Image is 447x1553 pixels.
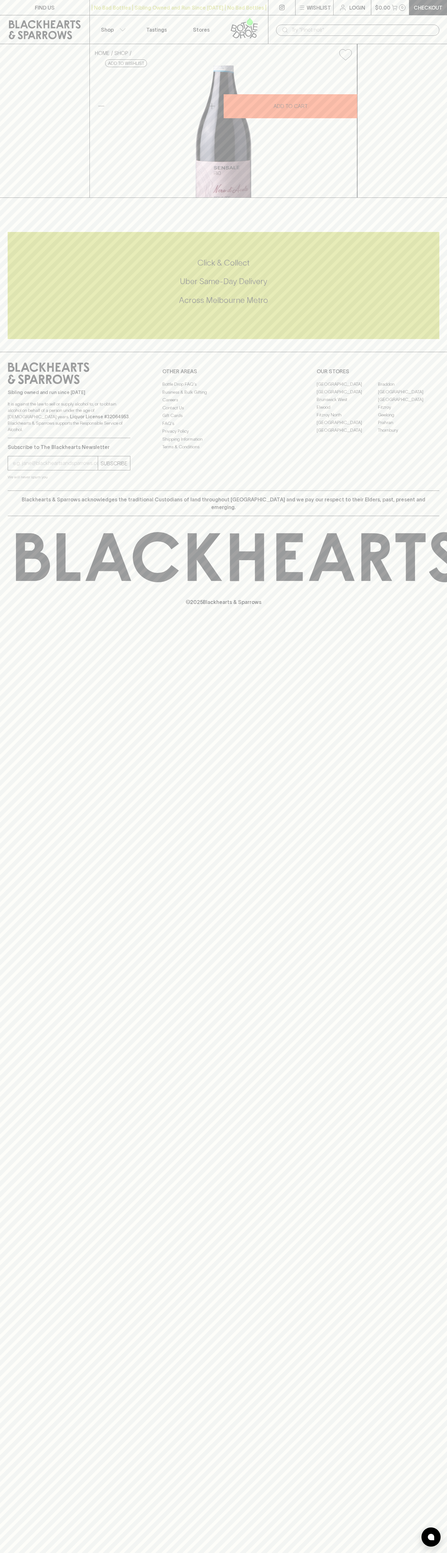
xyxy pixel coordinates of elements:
h5: Click & Collect [8,258,439,268]
a: Shipping Information [162,435,285,443]
a: Gift Cards [162,412,285,420]
img: bubble-icon [428,1534,434,1540]
p: Login [349,4,365,12]
p: We will never spam you [8,474,130,480]
a: Brunswick West [317,396,378,403]
div: Call to action block [8,232,439,339]
a: Thornbury [378,426,439,434]
strong: Liquor License #32064953 [70,414,129,419]
a: Braddon [378,380,439,388]
a: [GEOGRAPHIC_DATA] [317,419,378,426]
a: Stores [179,15,224,44]
img: 40541.png [90,66,357,197]
p: ADD TO CART [274,102,308,110]
button: ADD TO CART [224,94,357,118]
a: [GEOGRAPHIC_DATA] [317,380,378,388]
p: Tastings [146,26,167,34]
a: Contact Us [162,404,285,412]
a: Terms & Conditions [162,443,285,451]
a: Bottle Drop FAQ's [162,381,285,388]
p: FIND US [35,4,55,12]
a: [GEOGRAPHIC_DATA] [378,396,439,403]
h5: Across Melbourne Metro [8,295,439,305]
p: It is against the law to sell or supply alcohol to, or to obtain alcohol on behalf of a person un... [8,401,130,433]
p: OUR STORES [317,367,439,375]
input: Try "Pinot noir" [291,25,434,35]
a: Fitzroy [378,403,439,411]
p: Sibling owned and run since [DATE] [8,389,130,396]
button: Add to wishlist [337,47,354,63]
p: Subscribe to The Blackhearts Newsletter [8,443,130,451]
p: Wishlist [307,4,331,12]
button: Shop [90,15,135,44]
a: Tastings [134,15,179,44]
a: [GEOGRAPHIC_DATA] [317,426,378,434]
p: 0 [401,6,404,9]
a: [GEOGRAPHIC_DATA] [317,388,378,396]
p: Shop [101,26,114,34]
a: Geelong [378,411,439,419]
a: SHOP [114,50,128,56]
a: Elwood [317,403,378,411]
p: Checkout [414,4,443,12]
a: Prahran [378,419,439,426]
p: Blackhearts & Sparrows acknowledges the traditional Custodians of land throughout [GEOGRAPHIC_DAT... [12,496,435,511]
p: SUBSCRIBE [101,460,127,467]
p: $0.00 [375,4,390,12]
a: Privacy Policy [162,428,285,435]
a: [GEOGRAPHIC_DATA] [378,388,439,396]
a: HOME [95,50,110,56]
button: Add to wishlist [105,59,147,67]
a: Careers [162,396,285,404]
a: Fitzroy North [317,411,378,419]
button: SUBSCRIBE [98,456,130,470]
p: OTHER AREAS [162,367,285,375]
a: Business & Bulk Gifting [162,388,285,396]
h5: Uber Same-Day Delivery [8,276,439,287]
a: FAQ's [162,420,285,427]
p: Stores [193,26,210,34]
input: e.g. jane@blackheartsandsparrows.com.au [13,458,98,468]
